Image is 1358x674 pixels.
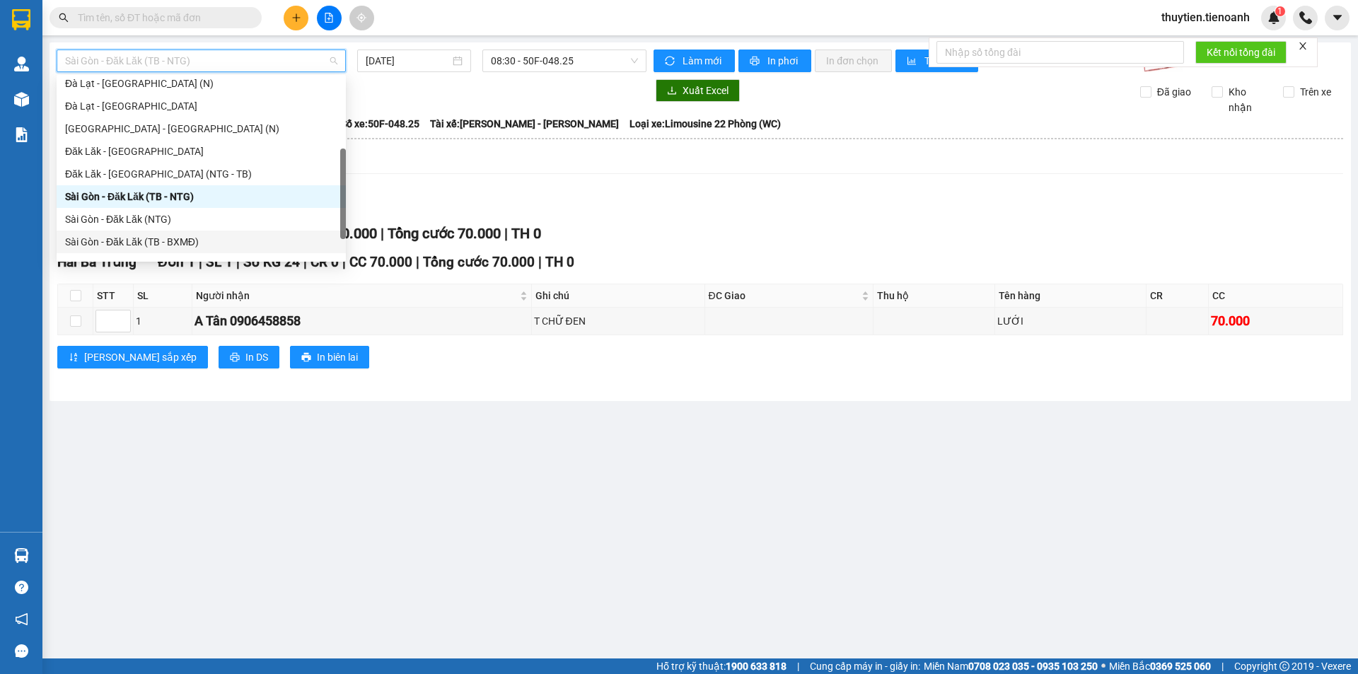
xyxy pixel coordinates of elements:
[65,234,337,250] div: Sài Gòn - Đăk Lăk (TB - BXMĐ)
[78,10,245,25] input: Tìm tên, số ĐT hoặc mã đơn
[997,313,1144,329] div: LƯỚI
[65,144,337,159] div: Đăk Lăk - [GEOGRAPHIC_DATA]
[291,13,301,23] span: plus
[366,53,450,69] input: 13/10/2025
[57,163,346,185] div: Đăk Lăk - Sài Gòn (NTG - TB)
[195,311,529,331] div: A Tân 0906458858
[1298,41,1308,51] span: close
[430,116,619,132] span: Tài xế: [PERSON_NAME] - [PERSON_NAME]
[317,349,358,365] span: In biên lai
[1277,6,1282,16] span: 1
[57,185,346,208] div: Sài Gòn - Đăk Lăk (TB - NTG)
[243,254,300,270] span: Số KG 24
[356,13,366,23] span: aim
[767,53,800,69] span: In phơi
[1294,84,1337,100] span: Trên xe
[158,254,195,270] span: Đơn 1
[416,254,419,270] span: |
[14,57,29,71] img: warehouse-icon
[341,116,419,132] span: Số xe: 50F-048.25
[534,313,702,329] div: T CHỮ ĐEN
[1331,11,1344,24] span: caret-down
[797,658,799,674] span: |
[324,13,334,23] span: file-add
[895,50,978,72] button: bar-chartThống kê
[683,83,729,98] span: Xuất Excel
[14,127,29,142] img: solution-icon
[1150,8,1261,26] span: thuytien.tienoanh
[12,9,30,30] img: logo-vxr
[388,225,501,242] span: Tổng cước 70.000
[84,349,197,365] span: [PERSON_NAME] sắp xếp
[196,288,517,303] span: Người nhận
[1101,663,1105,669] span: ⚪️
[1109,658,1211,674] span: Miền Bắc
[15,581,28,594] span: question-circle
[57,72,346,95] div: Đà Lạt - Sài Gòn (N)
[57,231,346,253] div: Sài Gòn - Đăk Lăk (TB - BXMĐ)
[57,253,346,276] div: Sài Gòn - Đăk Lăk (BXMĐ)
[219,346,279,368] button: printerIn DS
[57,208,346,231] div: Sài Gòn - Đăk Lăk (NTG)
[1279,661,1289,671] span: copyright
[1299,11,1312,24] img: phone-icon
[936,41,1184,64] input: Nhập số tổng đài
[815,50,892,72] button: In đơn chọn
[65,166,337,182] div: Đăk Lăk - [GEOGRAPHIC_DATA] (NTG - TB)
[654,50,735,72] button: syncLàm mới
[1207,45,1275,60] span: Kết nối tổng đài
[349,6,374,30] button: aim
[65,76,337,91] div: Đà Lạt - [GEOGRAPHIC_DATA] (N)
[511,225,541,242] span: TH 0
[629,116,781,132] span: Loại xe: Limousine 22 Phòng (WC)
[1209,284,1343,308] th: CC
[1223,84,1272,115] span: Kho nhận
[1211,311,1340,331] div: 70.000
[1150,661,1211,672] strong: 0369 525 060
[504,225,508,242] span: |
[907,56,919,67] span: bar-chart
[1195,41,1287,64] button: Kết nối tổng đài
[93,284,134,308] th: STT
[59,13,69,23] span: search
[65,257,337,272] div: Sài Gòn - Đăk Lăk (BXMĐ)
[134,284,192,308] th: SL
[750,56,762,67] span: printer
[57,95,346,117] div: Đà Lạt - Sài Gòn
[57,254,137,270] span: Hai Bà Trưng
[1325,6,1350,30] button: caret-down
[199,254,202,270] span: |
[342,254,346,270] span: |
[538,254,542,270] span: |
[15,612,28,626] span: notification
[14,92,29,107] img: warehouse-icon
[69,352,79,364] span: sort-ascending
[532,284,705,308] th: Ghi chú
[1151,84,1197,100] span: Đã giao
[491,50,638,71] span: 08:30 - 50F-048.25
[381,225,384,242] span: |
[667,86,677,97] span: download
[874,284,994,308] th: Thu hộ
[236,254,240,270] span: |
[303,254,307,270] span: |
[57,117,346,140] div: Sài Gòn - Đà Lạt (N)
[290,346,369,368] button: printerIn biên lai
[1221,658,1224,674] span: |
[245,349,268,365] span: In DS
[65,189,337,204] div: Sài Gòn - Đăk Lăk (TB - NTG)
[656,79,740,102] button: downloadXuất Excel
[65,211,337,227] div: Sài Gòn - Đăk Lăk (NTG)
[349,254,412,270] span: CC 70.000
[656,658,787,674] span: Hỗ trợ kỹ thuật:
[726,661,787,672] strong: 1900 633 818
[709,288,859,303] span: ĐC Giao
[311,254,339,270] span: CR 0
[14,548,29,563] img: warehouse-icon
[136,313,190,329] div: 1
[284,6,308,30] button: plus
[1267,11,1280,24] img: icon-new-feature
[423,254,535,270] span: Tổng cước 70.000
[1275,6,1285,16] sup: 1
[810,658,920,674] span: Cung cấp máy in - giấy in:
